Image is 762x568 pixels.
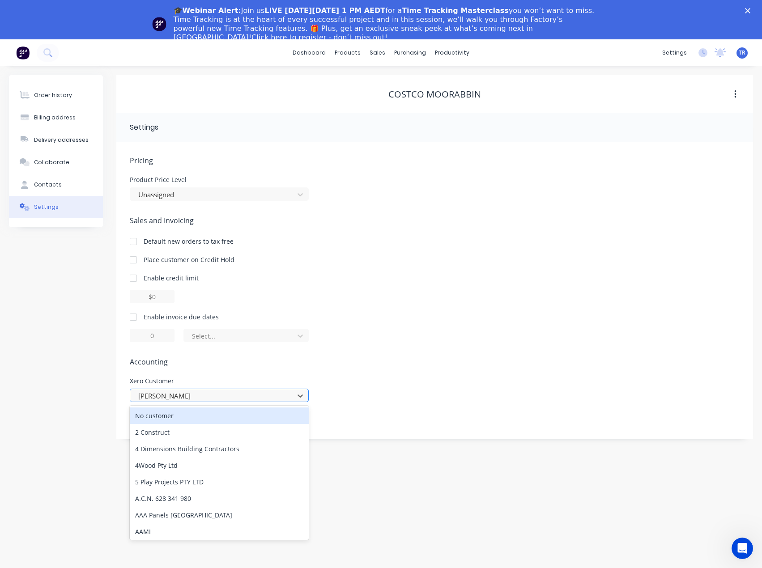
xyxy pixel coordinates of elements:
input: $0 [130,290,175,303]
div: Enable invoice due dates [144,312,219,322]
div: purchasing [390,46,430,59]
div: Contacts [34,181,62,189]
div: AAA Panels [GEOGRAPHIC_DATA] [130,507,309,523]
div: sales [365,46,390,59]
div: 2 Construct [130,424,309,441]
div: Settings [34,203,59,211]
span: Sales and Invoicing [130,215,740,226]
div: Xero Customer [130,378,309,384]
a: dashboard [288,46,330,59]
div: A.C.N. 628 341 980 [130,490,309,507]
div: Select... [192,331,289,341]
div: Enable credit limit [144,273,199,283]
button: Contacts [9,174,103,196]
div: Settings [130,122,158,133]
a: Click here to register - don’t miss out! [251,33,387,42]
iframe: Intercom live chat [732,538,753,559]
div: Product Price Level [130,177,309,183]
b: LIVE [DATE][DATE] 1 PM AEDT [264,6,385,15]
button: Settings [9,196,103,218]
div: Join us for a you won’t want to miss. Time Tracking is at the heart of every successful project a... [174,6,596,42]
div: Close [745,8,754,13]
div: Costco Moorabbin [388,89,481,100]
img: Factory [16,46,30,59]
div: settings [658,46,691,59]
div: 5 Play Projects PTY LTD [130,474,309,490]
span: Accounting [130,356,740,367]
b: 🎓Webinar Alert: [174,6,241,15]
div: Delivery addresses [34,136,89,144]
button: Delivery addresses [9,129,103,151]
div: products [330,46,365,59]
div: No customer [130,407,309,424]
img: Profile image for Team [152,17,166,31]
span: Pricing [130,155,740,166]
button: Collaborate [9,151,103,174]
span: TR [739,49,745,57]
div: AAMI [130,523,309,540]
button: Billing address [9,106,103,129]
div: Place customer on Credit Hold [144,255,234,264]
div: productivity [430,46,474,59]
div: Order history [34,91,72,99]
div: 4 Dimensions Building Contractors [130,441,309,457]
div: Billing address [34,114,76,122]
button: Order history [9,84,103,106]
b: Time Tracking Masterclass [402,6,509,15]
div: 4Wood Pty Ltd [130,457,309,474]
div: Default new orders to tax free [144,237,234,246]
div: Collaborate [34,158,69,166]
input: 0 [130,329,175,342]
